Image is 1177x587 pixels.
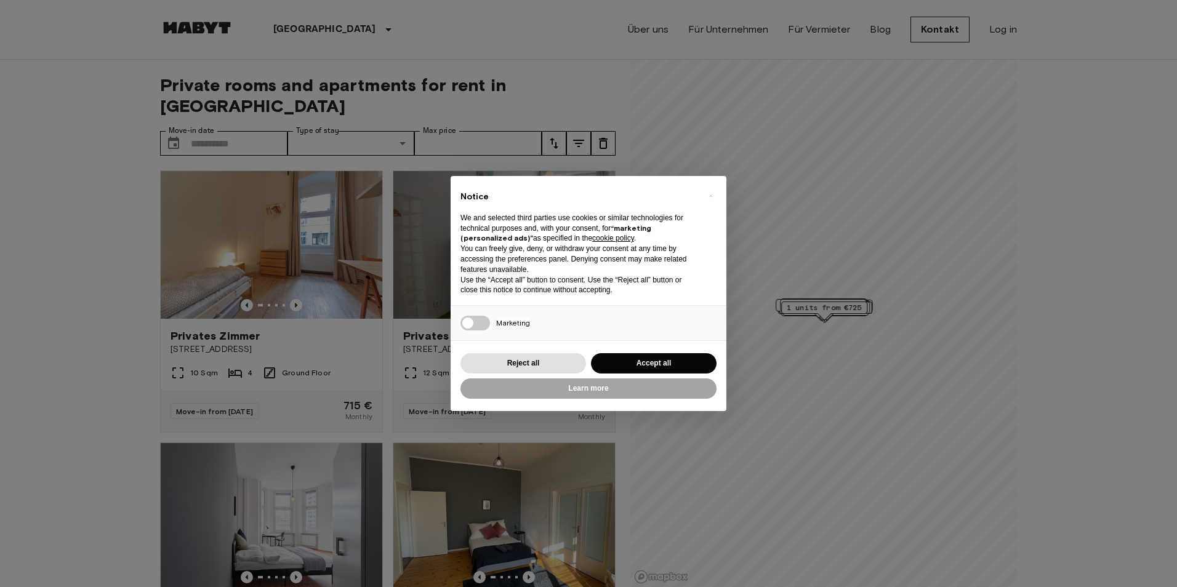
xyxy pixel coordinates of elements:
[709,188,713,203] span: ×
[460,244,697,274] p: You can freely give, deny, or withdraw your consent at any time by accessing the preferences pane...
[592,234,634,242] a: cookie policy
[460,223,651,243] strong: “marketing (personalized ads)”
[460,275,697,296] p: Use the “Accept all” button to consent. Use the “Reject all” button or close this notice to conti...
[460,213,697,244] p: We and selected third parties use cookies or similar technologies for technical purposes and, wit...
[460,191,697,203] h2: Notice
[460,378,717,399] button: Learn more
[460,353,586,373] button: Reject all
[496,318,530,327] span: Marketing
[701,186,720,206] button: Close this notice
[591,353,717,373] button: Accept all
